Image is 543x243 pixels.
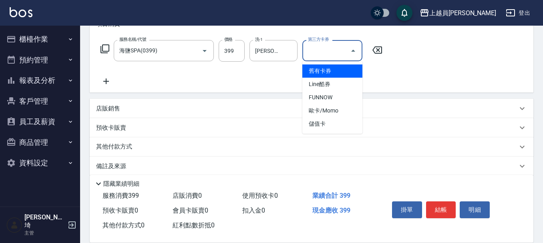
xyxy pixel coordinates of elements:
span: 其他付款方式 0 [103,221,145,229]
p: 備註及來源 [96,162,126,171]
button: 報表及分析 [3,70,77,91]
button: 員工及薪資 [3,111,77,132]
div: 其他付款方式 [90,137,533,157]
button: 掛單 [392,201,422,218]
span: 業績合計 399 [312,192,350,199]
button: Open [198,44,211,57]
p: 其他付款方式 [96,143,136,151]
span: 店販消費 0 [173,192,202,199]
button: 櫃檯作業 [3,29,77,50]
div: 備註及來源 [90,157,533,176]
button: 預約管理 [3,50,77,70]
button: 資料設定 [3,153,77,173]
p: 隱藏業績明細 [103,180,139,188]
img: Logo [10,7,32,17]
span: 紅利點數折抵 0 [173,221,215,229]
button: 登出 [503,6,533,20]
div: 店販銷售 [90,99,533,118]
span: 會員卡販賣 0 [173,207,208,214]
h5: [PERSON_NAME]埼 [24,213,65,229]
button: 客戶管理 [3,91,77,112]
p: 預收卡販賣 [96,124,126,132]
label: 價格 [224,36,233,42]
img: Person [6,217,22,233]
span: 現金應收 399 [312,207,350,214]
span: 預收卡販賣 0 [103,207,138,214]
label: 服務名稱/代號 [119,36,146,42]
button: 上越員[PERSON_NAME] [416,5,499,21]
span: 扣入金 0 [242,207,265,214]
div: 預收卡販賣 [90,118,533,137]
span: FUNNOW [302,91,362,104]
div: 上越員[PERSON_NAME] [429,8,496,18]
button: 結帳 [426,201,456,218]
button: 商品管理 [3,132,77,153]
span: Line酷券 [302,78,362,91]
p: 主管 [24,229,65,237]
span: 服務消費 399 [103,192,139,199]
p: 店販銷售 [96,104,120,113]
label: 第三方卡券 [308,36,329,42]
span: 歐卡/Momo [302,104,362,117]
span: 儲值卡 [302,117,362,131]
button: 明細 [460,201,490,218]
span: 舊有卡券 [302,64,362,78]
label: 洗-1 [255,36,263,42]
button: save [396,5,412,21]
span: 使用預收卡 0 [242,192,278,199]
button: Close [347,44,360,57]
